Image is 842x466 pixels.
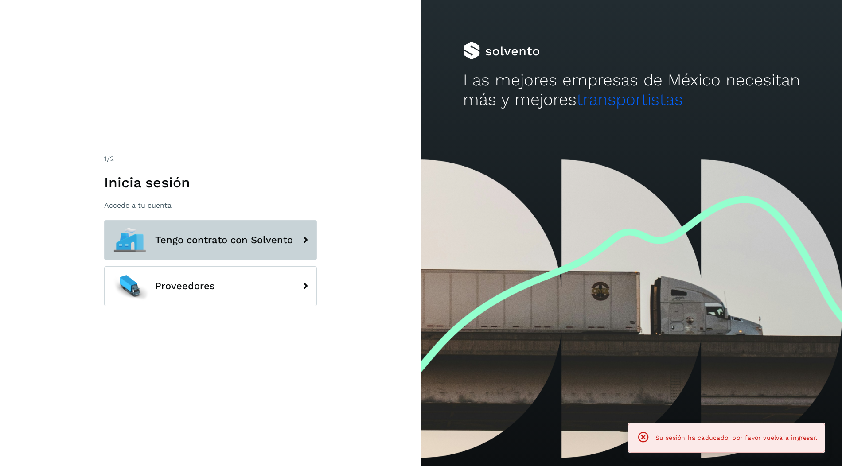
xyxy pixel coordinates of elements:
[104,220,317,260] button: Tengo contrato con Solvento
[104,201,317,210] p: Accede a tu cuenta
[655,434,818,441] span: Su sesión ha caducado, por favor vuelva a ingresar.
[104,174,317,191] h1: Inicia sesión
[104,155,107,163] span: 1
[104,154,317,164] div: /2
[155,235,293,245] span: Tengo contrato con Solvento
[155,281,215,291] span: Proveedores
[104,266,317,306] button: Proveedores
[463,70,800,110] h2: Las mejores empresas de México necesitan más y mejores
[577,90,683,109] span: transportistas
